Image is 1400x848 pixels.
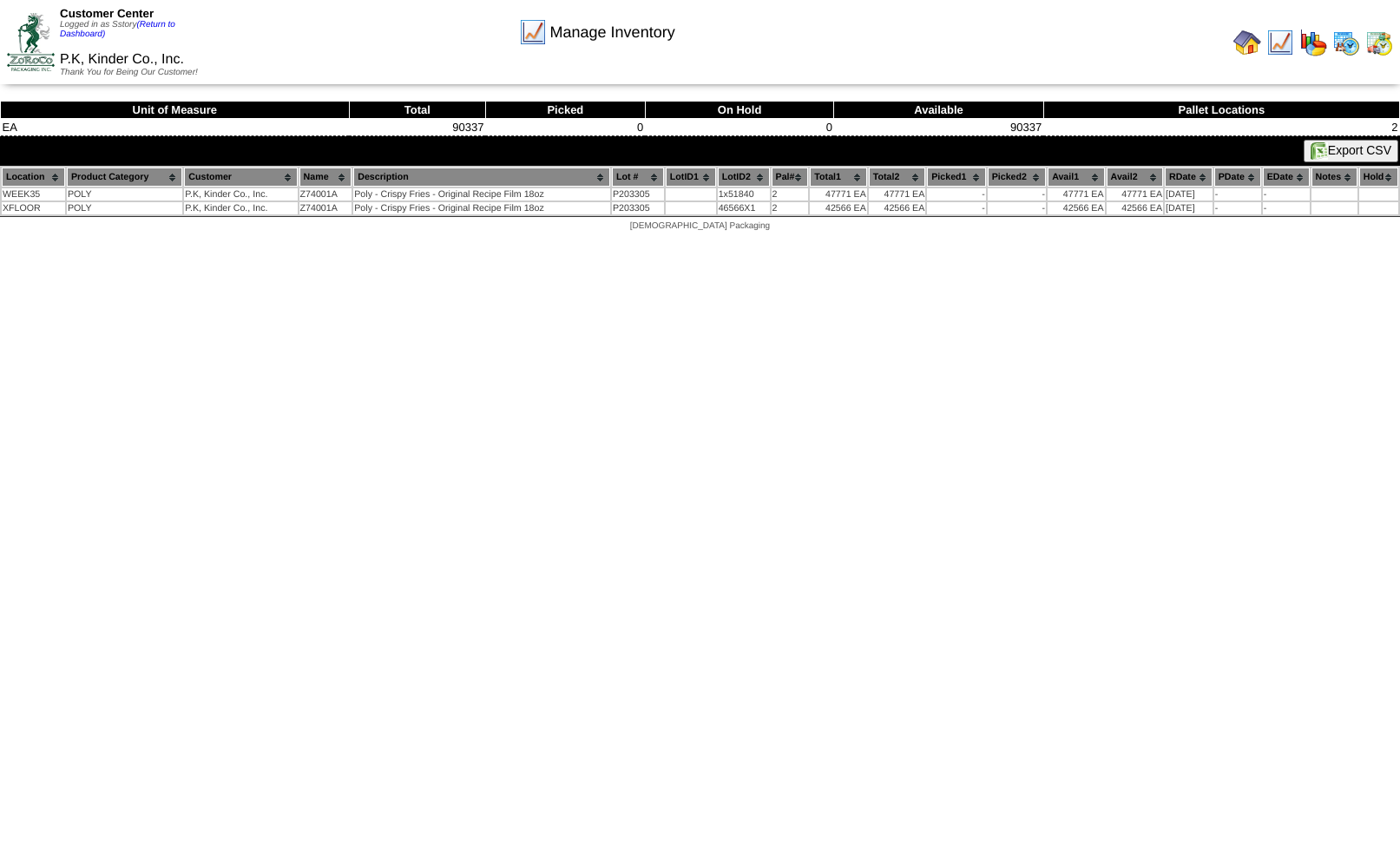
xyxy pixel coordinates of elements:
th: PDate [1214,168,1261,187]
td: P.K, Kinder Co., Inc. [184,188,297,200]
th: Picked2 [988,168,1046,187]
th: Customer [184,168,297,187]
th: Notes [1311,168,1357,187]
img: line_graph.gif [1266,29,1294,56]
td: 42566 EA [1048,202,1104,214]
th: Hold [1359,168,1398,187]
td: 47771 EA [869,188,925,200]
th: Pallet Locations [1043,102,1399,119]
td: 2 [1043,119,1399,136]
th: LotID1 [666,168,716,187]
td: P203305 [612,202,664,214]
td: - [988,202,1046,214]
img: home.gif [1233,29,1261,56]
td: - [1214,202,1261,214]
th: Description [353,168,610,187]
td: 0 [485,119,645,136]
span: Customer Center [60,7,154,20]
td: 47771 EA [1107,188,1163,200]
span: Manage Inventory [550,23,675,42]
td: 1x51840 [718,188,770,200]
th: Picked [485,102,645,119]
td: POLY [67,188,182,200]
td: XFLOOR [2,202,65,214]
td: [DATE] [1165,202,1213,214]
td: 47771 EA [810,188,866,200]
th: On Hold [645,102,834,119]
th: Name [299,168,352,187]
img: ZoRoCo_Logo(Green%26Foil)%20jpg.webp [7,13,55,71]
th: Avail2 [1107,168,1163,187]
th: Pal# [772,168,809,187]
td: P.K, Kinder Co., Inc. [184,202,297,214]
td: - [1263,202,1310,214]
span: Logged in as Sstory [60,20,175,39]
td: 42566 EA [869,202,925,214]
th: Available [834,102,1043,119]
img: excel.gif [1311,142,1328,160]
td: Z74001A [299,188,352,200]
td: POLY [67,202,182,214]
td: 42566 EA [1107,202,1163,214]
td: - [1263,188,1310,200]
td: 42566 EA [810,202,866,214]
th: EDate [1263,168,1310,187]
th: Total2 [869,168,925,187]
td: 90337 [834,119,1043,136]
span: Thank You for Being Our Customer! [60,68,198,77]
td: 0 [645,119,834,136]
a: (Return to Dashboard) [60,20,175,39]
td: [DATE] [1165,188,1213,200]
td: - [1214,188,1261,200]
th: Total [349,102,485,119]
img: calendarprod.gif [1332,29,1360,56]
td: Z74001A [299,202,352,214]
td: - [988,188,1046,200]
button: Export CSV [1304,140,1398,162]
th: Total1 [810,168,866,187]
td: 2 [772,202,809,214]
th: Avail1 [1048,168,1104,187]
span: P.K, Kinder Co., Inc. [60,52,184,67]
th: RDate [1165,168,1213,187]
td: WEEK35 [2,188,65,200]
td: 90337 [349,119,485,136]
img: graph.gif [1299,29,1327,56]
span: [DEMOGRAPHIC_DATA] Packaging [630,221,770,231]
th: Location [2,168,65,187]
td: 47771 EA [1048,188,1104,200]
td: Poly - Crispy Fries - Original Recipe Film 18oz [353,188,610,200]
th: Lot # [612,168,664,187]
th: LotID2 [718,168,770,187]
td: P203305 [612,188,664,200]
img: calendarinout.gif [1365,29,1393,56]
td: 2 [772,188,809,200]
td: Poly - Crispy Fries - Original Recipe Film 18oz [353,202,610,214]
td: - [927,188,985,200]
td: EA [1,119,350,136]
td: - [927,202,985,214]
th: Picked1 [927,168,985,187]
td: 46566X1 [718,202,770,214]
th: Unit of Measure [1,102,350,119]
th: Product Category [67,168,182,187]
img: line_graph.gif [519,18,547,46]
